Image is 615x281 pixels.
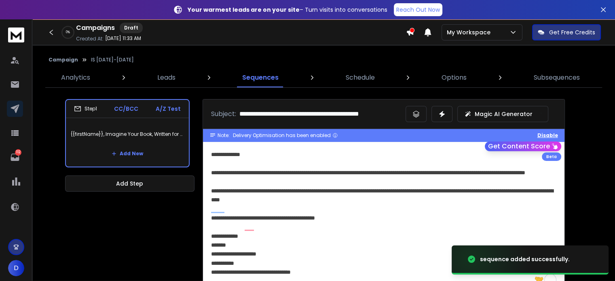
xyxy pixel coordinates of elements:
button: Magic AI Generator [457,106,548,122]
button: Disable [537,132,558,139]
p: Sequences [242,73,279,82]
a: Options [437,68,471,87]
h1: Campaigns [76,23,115,33]
p: Options [442,73,467,82]
p: Leads [157,73,175,82]
p: Reach Out Now [396,6,440,14]
div: Beta [542,152,561,161]
p: Created At: [76,36,104,42]
a: Subsequences [529,68,585,87]
p: Schedule [346,73,375,82]
li: Step1CC/BCCA/Z Test{{firstName}}, Imagine Your Book, Written for YouAdd New [65,99,190,167]
img: logo [8,27,24,42]
button: Add New [105,146,150,162]
p: Magic AI Generator [475,110,533,118]
button: Add Step [65,175,194,192]
button: Get Content Score [485,142,561,151]
p: 112 [15,149,21,156]
button: D [8,260,24,276]
button: Campaign [49,57,78,63]
a: Reach Out Now [394,3,442,16]
p: Analytics [61,73,90,82]
p: 0 % [66,30,70,35]
p: Subject: [211,109,236,119]
div: sequence added successfully. [480,255,570,263]
p: – Turn visits into conversations [188,6,387,14]
div: Delivery Optimisation has been enabled [233,132,338,139]
span: Note: [218,132,230,139]
div: Draft [120,23,143,33]
p: Subsequences [534,73,580,82]
a: Leads [152,68,180,87]
p: My Workspace [447,28,494,36]
p: [DATE] 11:33 AM [105,35,141,42]
p: A/Z Test [156,105,181,113]
button: Get Free Credits [532,24,601,40]
a: Sequences [237,68,283,87]
a: Schedule [341,68,380,87]
p: {{firstName}}, Imagine Your Book, Written for You [71,123,184,146]
div: Step 1 [74,105,97,112]
p: Get Free Credits [549,28,595,36]
a: 112 [7,149,23,165]
a: Analytics [56,68,95,87]
p: IS [DATE]-[DATE] [91,57,134,63]
strong: Your warmest leads are on your site [188,6,300,14]
p: CC/BCC [114,105,138,113]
